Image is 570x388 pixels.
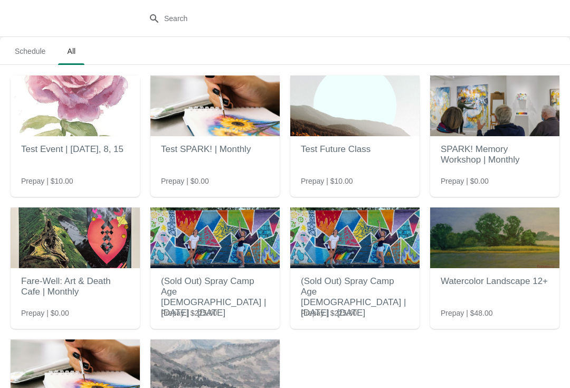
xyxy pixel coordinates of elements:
[21,308,69,318] span: Prepay | $0.00
[441,176,489,186] span: Prepay | $0.00
[290,207,420,268] img: (Sold Out) Spray Camp Age 14-18 | July 14 - 18
[161,176,209,186] span: Prepay | $0.00
[150,207,280,268] img: (Sold Out) Spray Camp Age 11-14 | July 14 - 18
[161,139,269,160] h2: Test SPARK! | Monthly
[441,139,549,171] h2: SPARK! Memory Workshop | Monthly
[301,139,409,160] h2: Test Future Class
[150,75,280,136] img: Test SPARK! | Monthly
[11,75,140,136] img: Test Event | July 1, 8, 15
[161,271,269,324] h2: (Sold Out) Spray Camp Age [DEMOGRAPHIC_DATA] | [DATE] - [DATE]
[290,75,420,136] img: Test Future Class
[301,271,409,324] h2: (Sold Out) Spray Camp Age [DEMOGRAPHIC_DATA] | [DATE] - [DATE]
[441,308,493,318] span: Prepay | $48.00
[430,207,559,268] img: Watercolor Landscape 12+
[441,271,549,292] h2: Watercolor Landscape 12+
[21,139,129,160] h2: Test Event | [DATE], 8, 15
[301,176,353,186] span: Prepay | $10.00
[164,9,427,28] input: Search
[58,42,84,61] span: All
[301,308,357,318] span: Prepay | $225.00
[6,42,54,61] span: Schedule
[430,75,559,136] img: SPARK! Memory Workshop | Monthly
[21,176,73,186] span: Prepay | $10.00
[161,308,217,318] span: Prepay | $225.00
[11,207,140,268] img: Fare-Well: Art & Death Cafe | Monthly
[21,271,129,302] h2: Fare-Well: Art & Death Cafe | Monthly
